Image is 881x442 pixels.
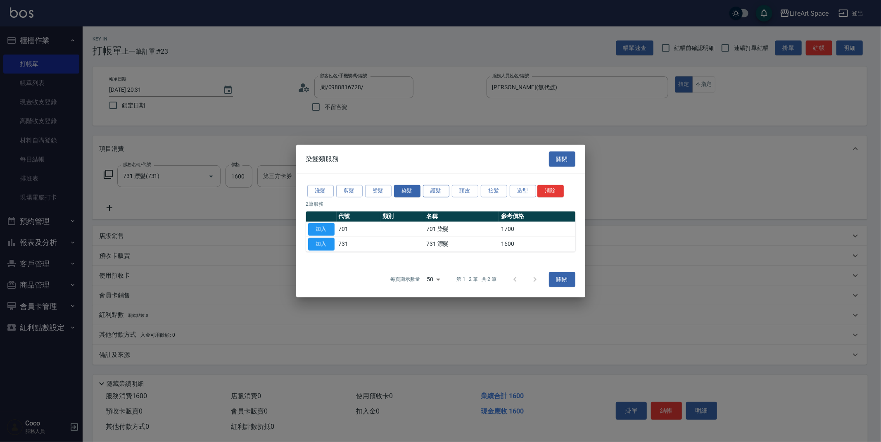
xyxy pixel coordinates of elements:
button: 接髪 [481,185,507,197]
td: 701 [337,222,380,237]
td: 1600 [499,237,575,252]
button: 關閉 [549,152,575,167]
button: 清除 [537,185,564,197]
button: 洗髮 [307,185,334,197]
button: 造型 [510,185,536,197]
p: 每頁顯示數量 [390,276,420,283]
button: 護髮 [423,185,449,197]
p: 2 筆服務 [306,201,575,208]
div: 50 [423,268,443,290]
td: 1700 [499,222,575,237]
button: 剪髮 [336,185,363,197]
th: 名稱 [424,211,499,222]
button: 頭皮 [452,185,478,197]
th: 參考價格 [499,211,575,222]
button: 加入 [308,223,335,236]
td: 731 [337,237,380,252]
button: 染髮 [394,185,420,197]
button: 關閉 [549,272,575,287]
p: 第 1–2 筆 共 2 筆 [456,276,496,283]
button: 加入 [308,238,335,251]
td: 731 漂髮 [424,237,499,252]
span: 染髮類服務 [306,155,339,163]
td: 701 染髮 [424,222,499,237]
th: 類別 [380,211,424,222]
th: 代號 [337,211,380,222]
button: 燙髮 [365,185,392,197]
